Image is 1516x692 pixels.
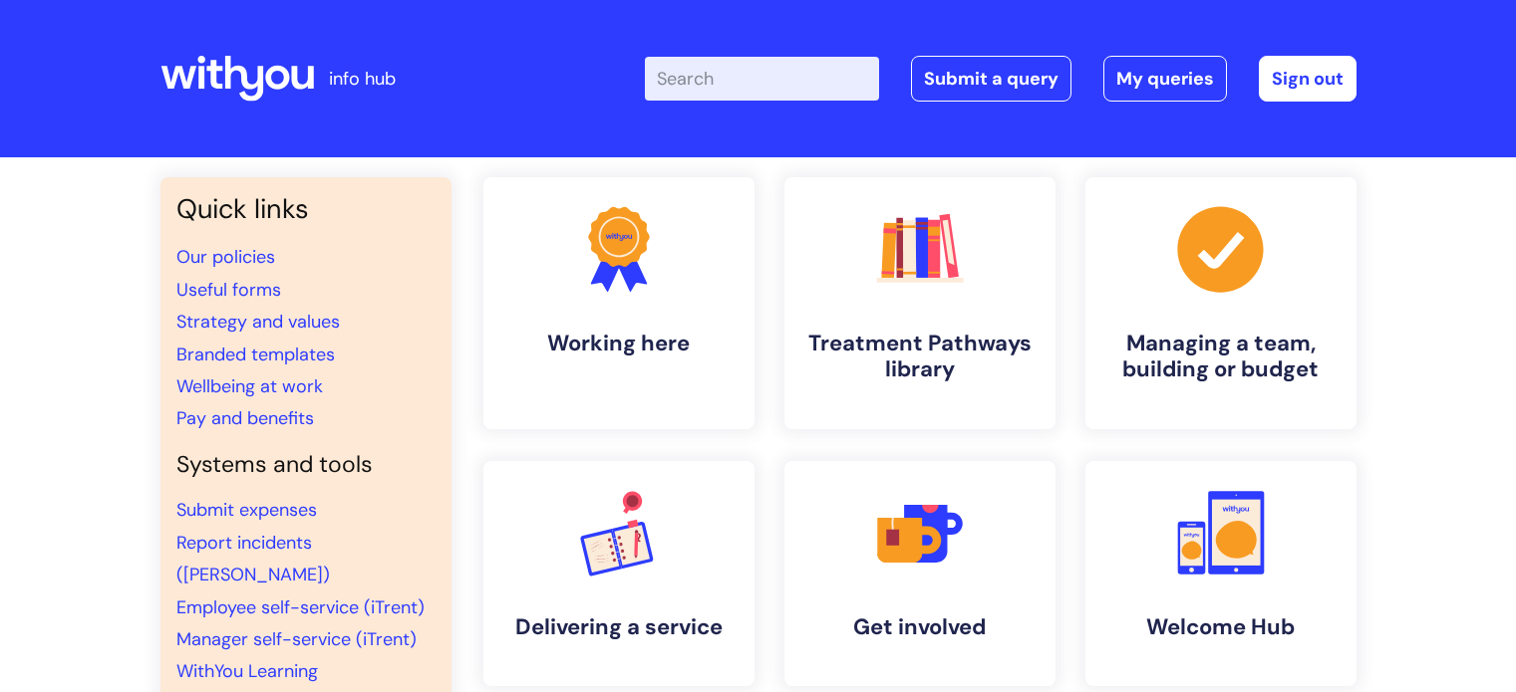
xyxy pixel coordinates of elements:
a: Our policies [176,245,275,269]
a: Employee self-service (iTrent) [176,595,425,619]
a: Manager self-service (iTrent) [176,627,417,651]
a: Pay and benefits [176,406,314,430]
a: WithYou Learning [176,659,318,683]
a: Get involved [784,461,1056,686]
a: Welcome Hub [1085,461,1357,686]
a: Managing a team, building or budget [1085,177,1357,429]
a: Strategy and values [176,310,340,334]
a: Useful forms [176,278,281,302]
h4: Treatment Pathways library [800,331,1040,383]
a: Working here [483,177,755,429]
a: Branded templates [176,343,335,366]
h4: Managing a team, building or budget [1101,331,1341,383]
a: Wellbeing at work [176,374,323,398]
div: | - [645,56,1357,102]
h4: Working here [499,331,739,356]
a: Report incidents ([PERSON_NAME]) [176,531,330,586]
h4: Systems and tools [176,451,436,479]
a: Treatment Pathways library [784,177,1056,429]
a: Submit expenses [176,498,317,522]
a: Delivering a service [483,461,755,686]
h4: Get involved [800,614,1040,640]
a: My queries [1103,56,1227,102]
p: info hub [329,63,396,95]
a: Sign out [1259,56,1357,102]
a: Submit a query [911,56,1071,102]
input: Search [645,57,879,101]
h4: Welcome Hub [1101,614,1341,640]
h4: Delivering a service [499,614,739,640]
h3: Quick links [176,193,436,225]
